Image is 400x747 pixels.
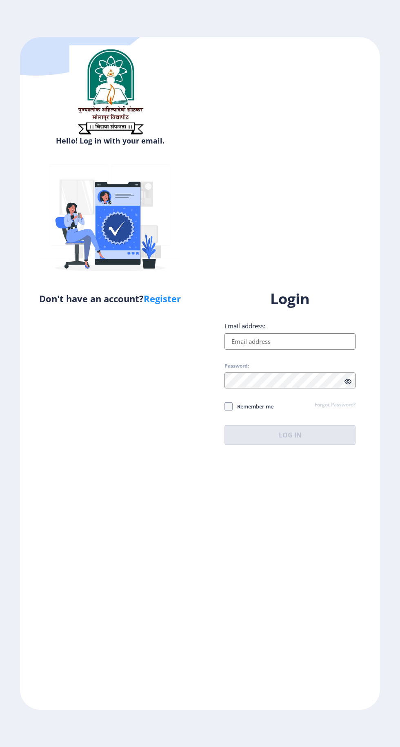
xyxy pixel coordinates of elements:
img: Verified-rafiki.svg [39,149,182,292]
h5: Don't have an account? [26,292,194,305]
span: Remember me [233,402,273,411]
a: Forgot Password? [315,402,356,409]
img: sulogo.png [69,45,151,138]
input: Email address [224,333,356,350]
h1: Login [224,289,356,309]
h6: Hello! Log in with your email. [26,136,194,146]
label: Password: [224,363,249,369]
button: Log In [224,425,356,445]
label: Email address: [224,322,265,330]
a: Register [144,292,181,305]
